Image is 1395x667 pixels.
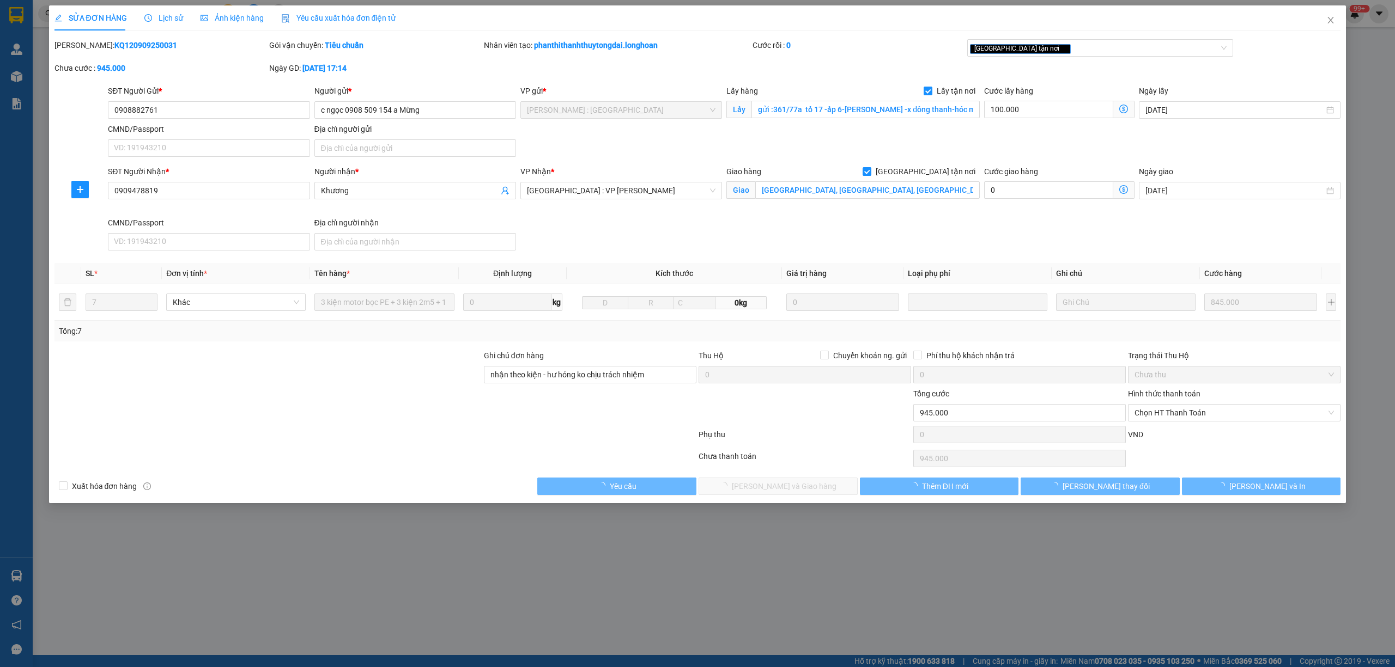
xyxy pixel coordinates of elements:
label: Hình thức thanh toán [1128,389,1200,398]
span: Thêm ĐH mới [922,480,968,492]
b: KQ120909250031 [114,41,177,50]
input: C [674,296,715,309]
input: Ngày lấy [1145,104,1324,116]
span: loading [910,482,922,489]
b: 0 [786,41,791,50]
span: [PERSON_NAME] thay đổi [1063,480,1150,492]
input: Giao tận nơi [755,181,980,199]
span: Định lượng [493,269,532,278]
span: Ảnh kiện hàng [201,14,264,22]
div: SĐT Người Gửi [108,85,310,97]
label: Cước giao hàng [984,167,1038,176]
span: 0kg [715,296,767,309]
label: Ngày giao [1139,167,1173,176]
span: Thu Hộ [699,351,724,360]
div: Gói vận chuyển: [269,39,482,51]
div: Cước rồi : [753,39,965,51]
span: Xuất hóa đơn hàng [68,480,142,492]
div: Chưa thanh toán [697,450,912,469]
div: Ngày GD: [269,62,482,74]
span: [GEOGRAPHIC_DATA] tận nơi [871,166,980,178]
span: Lịch sử [144,14,183,22]
div: Nhân viên tạo: [484,39,750,51]
input: Cước giao hàng [984,181,1113,199]
b: phanthithanhthuytongdai.longhoan [534,41,658,50]
button: Thêm ĐH mới [860,478,1019,495]
button: plus [71,181,89,198]
span: [GEOGRAPHIC_DATA] tận nơi [970,44,1071,54]
span: SỬA ĐƠN HÀNG [54,14,127,22]
span: VP Nhận [520,167,551,176]
span: Yêu cầu xuất hóa đơn điện tử [281,14,396,22]
span: Giao [726,181,755,199]
div: Người nhận [314,166,516,178]
div: Tổng: 7 [59,325,538,337]
button: [PERSON_NAME] và In [1182,478,1341,495]
b: 945.000 [97,64,125,72]
input: 0 [1204,293,1317,311]
span: info-circle [143,482,151,490]
span: SL [86,269,94,278]
span: Tổng cước [913,389,949,398]
button: [PERSON_NAME] và Giao hàng [699,478,858,495]
span: Giá trị hàng [786,269,827,278]
input: Cước lấy hàng [984,101,1113,118]
div: CMND/Passport [108,123,310,135]
button: plus [1326,293,1336,311]
input: D [582,296,628,309]
b: [DATE] 17:14 [302,64,347,72]
span: Tên hàng [314,269,350,278]
button: delete [59,293,76,311]
input: Lấy tận nơi [751,101,980,118]
span: picture [201,14,208,22]
button: [PERSON_NAME] thay đổi [1021,478,1180,495]
span: Giao hàng [726,167,761,176]
span: loading [1217,482,1229,489]
span: close [1061,46,1066,51]
div: Chưa cước : [54,62,267,74]
span: loading [598,482,610,489]
span: Lấy [726,101,751,118]
input: Ghi Chú [1056,293,1196,311]
input: Địa chỉ của người gửi [314,139,516,157]
span: Chọn HT Thanh Toán [1135,405,1334,421]
div: SĐT Người Nhận [108,166,310,178]
span: Phí thu hộ khách nhận trả [922,350,1019,362]
span: Cước hàng [1204,269,1242,278]
span: Lấy tận nơi [932,85,980,97]
div: Địa chỉ người nhận [314,217,516,229]
input: Ngày giao [1145,185,1324,197]
span: VND [1128,430,1143,439]
button: Yêu cầu [537,478,696,495]
span: user-add [501,186,510,195]
span: Hồ Chí Minh : Kho Quận 12 [527,102,715,118]
label: Cước lấy hàng [984,87,1033,95]
span: [PERSON_NAME] và In [1229,480,1306,492]
div: Phụ thu [697,429,912,448]
th: Ghi chú [1052,263,1200,284]
span: kg [551,293,562,311]
span: Kích thước [656,269,693,278]
input: 0 [786,293,899,311]
span: close [1326,16,1335,25]
div: [PERSON_NAME]: [54,39,267,51]
label: Ngày lấy [1139,87,1168,95]
div: Trạng thái Thu Hộ [1128,350,1341,362]
span: edit [54,14,62,22]
span: loading [1051,482,1063,489]
img: icon [281,14,290,23]
div: CMND/Passport [108,217,310,229]
span: Khác [173,294,299,310]
div: Địa chỉ người gửi [314,123,516,135]
div: VP gửi [520,85,722,97]
th: Loại phụ phí [903,263,1052,284]
span: Chuyển khoản ng. gửi [829,350,911,362]
label: Ghi chú đơn hàng [484,351,544,360]
span: Lấy hàng [726,87,758,95]
span: dollar-circle [1119,105,1128,113]
input: R [628,296,674,309]
span: Đơn vị tính [166,269,207,278]
input: Ghi chú đơn hàng [484,366,696,383]
button: Close [1315,5,1346,36]
span: Chưa thu [1135,366,1334,383]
